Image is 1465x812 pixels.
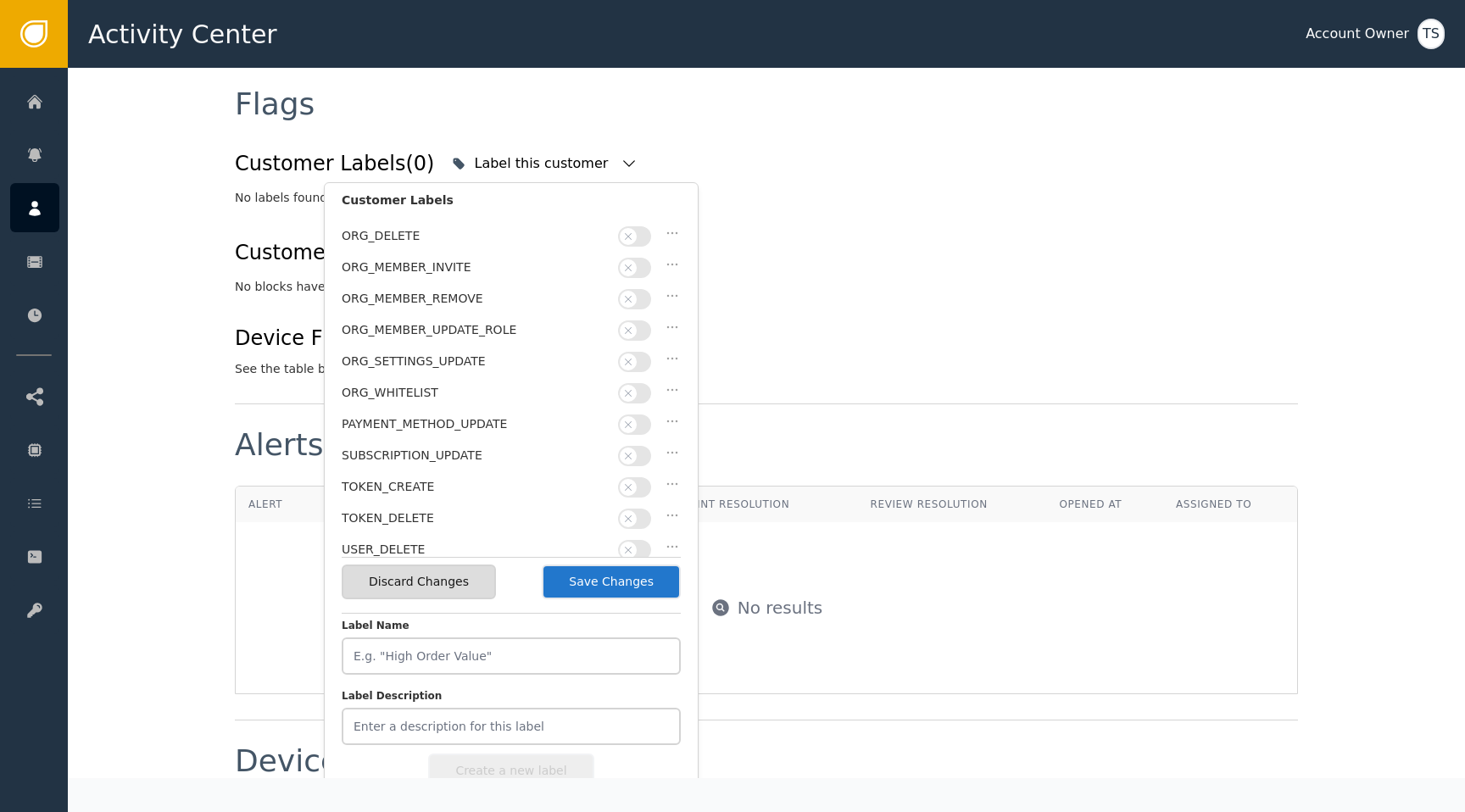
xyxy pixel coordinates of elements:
[342,618,681,637] label: Label Name
[342,541,610,559] div: USER_DELETE
[342,353,610,370] div: ORG_SETTINGS_UPDATE
[342,708,681,745] input: Enter a description for this label
[342,259,610,276] div: ORG_MEMBER_INVITE
[88,15,277,53] span: Activity Center
[738,595,823,620] div: No results
[235,189,1298,207] div: No labels found on this customer profile
[235,89,315,120] div: Flags
[1163,487,1297,522] th: Assigned To
[236,487,315,522] th: Alert
[235,323,691,353] div: Device Flags (0)
[342,565,496,599] button: Discard Changes
[342,227,610,245] div: ORG_DELETE
[474,153,612,174] div: Label this customer
[342,688,681,708] label: Label Description
[342,192,681,218] div: Customer Labels
[632,487,858,522] th: Checkpoint Resolution
[235,237,435,268] div: Customer Blocks (0)
[342,509,610,527] div: TOKEN_DELETE
[235,746,398,776] div: Devices (0)
[1046,487,1163,522] th: Opened At
[1418,19,1445,49] button: TS
[342,290,610,308] div: ORG_MEMBER_REMOVE
[342,637,681,675] input: E.g. "High Order Value"
[315,487,403,522] th: Status
[235,278,1298,296] div: No blocks have been applied to this customer
[858,487,1047,522] th: Review Resolution
[235,148,434,179] div: Customer Labels (0)
[235,430,376,460] div: Alerts (0)
[1306,24,1409,44] div: Account Owner
[342,478,610,496] div: TOKEN_CREATE
[542,565,681,599] button: Save Changes
[342,415,610,433] div: PAYMENT_METHOD_UPDATE
[342,384,610,402] div: ORG_WHITELIST
[342,321,610,339] div: ORG_MEMBER_UPDATE_ROLE
[235,360,691,378] div: See the table below for details on device flags associated with this customer
[448,145,642,182] button: Label this customer
[342,447,610,464] div: SUBSCRIPTION_UPDATE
